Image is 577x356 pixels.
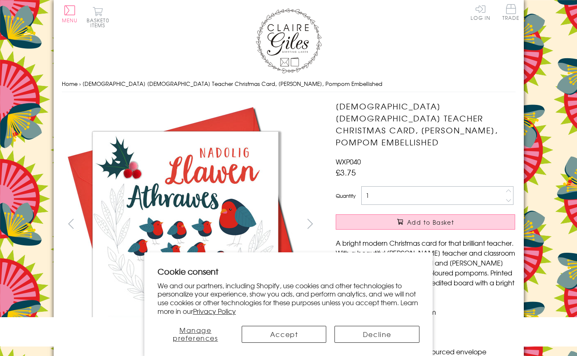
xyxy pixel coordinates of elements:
button: Basket0 items [87,7,109,28]
button: Accept [242,326,327,343]
img: Claire Giles Greetings Cards [256,8,322,74]
span: Add to Basket [407,218,454,226]
a: Trade [502,4,520,22]
button: Decline [334,326,419,343]
span: › [79,80,81,88]
h1: [DEMOGRAPHIC_DATA] [DEMOGRAPHIC_DATA] Teacher Christmas Card, [PERSON_NAME], Pompom Embellished [336,100,515,148]
span: Manage preferences [173,325,218,343]
button: prev [62,214,80,233]
p: We and our partners, including Shopify, use cookies and other technologies to personalize your ex... [158,281,420,316]
p: A bright modern Christmas card for that brilliant teacher. With a beautiful [PERSON_NAME] teacher... [336,238,515,297]
img: Welsh Female Teacher Christmas Card, Nadolig Llawen Athrawes, Pompom Embellished [61,100,309,348]
nav: breadcrumbs [62,76,516,93]
button: Manage preferences [158,326,233,343]
button: Menu [62,5,78,23]
h2: Cookie consent [158,266,420,277]
img: Welsh Female Teacher Christmas Card, Nadolig Llawen Athrawes, Pompom Embellished [319,100,567,348]
span: [DEMOGRAPHIC_DATA] [DEMOGRAPHIC_DATA] Teacher Christmas Card, [PERSON_NAME], Pompom Embellished [82,80,382,88]
span: WXP040 [336,157,361,166]
span: £3.75 [336,166,356,178]
a: Home [62,80,78,88]
button: Add to Basket [336,214,515,230]
button: next [301,214,319,233]
a: Privacy Policy [193,306,236,316]
a: Log In [471,4,490,20]
span: Trade [502,4,520,20]
span: 0 items [90,17,109,29]
label: Quantity [336,192,356,199]
span: Menu [62,17,78,24]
